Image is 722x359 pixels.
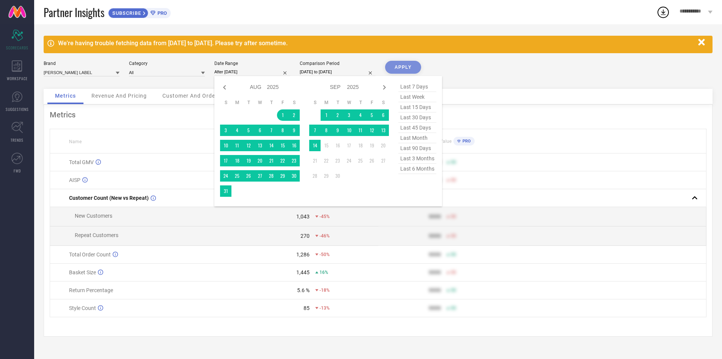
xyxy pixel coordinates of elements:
[69,177,80,183] span: AISP
[378,109,389,121] td: Sat Sep 06 2025
[11,137,24,143] span: TRENDS
[288,100,300,106] th: Saturday
[319,270,328,275] span: 16%
[300,68,376,76] input: Select comparison period
[288,125,300,136] td: Sat Aug 09 2025
[398,123,436,133] span: last 45 days
[243,125,254,136] td: Tue Aug 05 2025
[355,140,366,151] td: Thu Sep 18 2025
[75,232,118,238] span: Repeat Customers
[108,6,171,18] a: SUBSCRIBEPRO
[429,214,441,220] div: 9999
[304,305,310,311] div: 85
[366,155,378,166] td: Fri Sep 26 2025
[398,102,436,112] span: last 15 days
[332,155,343,166] td: Tue Sep 23 2025
[398,112,436,123] span: last 30 days
[288,155,300,166] td: Sat Aug 23 2025
[266,100,277,106] th: Thursday
[44,5,104,20] span: Partner Insights
[220,185,231,197] td: Sun Aug 31 2025
[266,125,277,136] td: Thu Aug 07 2025
[277,155,288,166] td: Fri Aug 22 2025
[366,100,378,106] th: Friday
[309,155,321,166] td: Sun Sep 21 2025
[309,100,321,106] th: Sunday
[321,109,332,121] td: Mon Sep 01 2025
[429,251,441,258] div: 9999
[332,140,343,151] td: Tue Sep 16 2025
[366,109,378,121] td: Fri Sep 05 2025
[319,288,330,293] span: -18%
[277,100,288,106] th: Friday
[378,100,389,106] th: Saturday
[50,110,706,119] div: Metrics
[220,125,231,136] td: Sun Aug 03 2025
[91,93,147,99] span: Revenue And Pricing
[296,214,310,220] div: 1,043
[332,109,343,121] td: Tue Sep 02 2025
[321,100,332,106] th: Monday
[343,155,355,166] td: Wed Sep 24 2025
[355,109,366,121] td: Thu Sep 04 2025
[398,133,436,143] span: last month
[69,251,111,258] span: Total Order Count
[355,125,366,136] td: Thu Sep 11 2025
[44,61,120,66] div: Brand
[214,68,290,76] input: Select date range
[69,159,94,165] span: Total GMV
[300,233,310,239] div: 270
[220,170,231,182] td: Sun Aug 24 2025
[429,305,441,311] div: 9999
[656,5,670,19] div: Open download list
[58,40,694,47] div: We're having trouble fetching data from [DATE] to [DATE]. Please try after sometime.
[380,83,389,92] div: Next month
[321,155,332,166] td: Mon Sep 22 2025
[398,92,436,102] span: last week
[55,93,76,99] span: Metrics
[266,170,277,182] td: Thu Aug 28 2025
[451,252,456,257] span: 50
[451,305,456,311] span: 50
[429,233,441,239] div: 9999
[14,168,21,174] span: FWD
[254,170,266,182] td: Wed Aug 27 2025
[319,214,330,219] span: -45%
[398,143,436,153] span: last 90 days
[288,140,300,151] td: Sat Aug 16 2025
[321,140,332,151] td: Mon Sep 15 2025
[309,140,321,151] td: Sun Sep 14 2025
[69,305,96,311] span: Style Count
[398,153,436,164] span: last 3 months
[451,288,456,293] span: 50
[109,10,143,16] span: SUBSCRIBE
[6,106,29,112] span: SUGGESTIONS
[309,125,321,136] td: Sun Sep 07 2025
[288,109,300,121] td: Sat Aug 02 2025
[75,213,112,219] span: New Customers
[129,61,205,66] div: Category
[266,155,277,166] td: Thu Aug 21 2025
[231,100,243,106] th: Monday
[429,269,441,275] div: 9999
[277,170,288,182] td: Fri Aug 29 2025
[254,100,266,106] th: Wednesday
[319,233,330,239] span: -46%
[451,270,456,275] span: 50
[69,195,149,201] span: Customer Count (New vs Repeat)
[378,155,389,166] td: Sat Sep 27 2025
[355,155,366,166] td: Thu Sep 25 2025
[69,287,113,293] span: Return Percentage
[319,252,330,257] span: -50%
[429,287,441,293] div: 9999
[296,269,310,275] div: 1,445
[7,76,28,81] span: WORKSPACE
[288,170,300,182] td: Sat Aug 30 2025
[451,233,456,239] span: 50
[398,82,436,92] span: last 7 days
[69,139,82,144] span: Name
[321,125,332,136] td: Mon Sep 08 2025
[6,45,28,51] span: SCORECARDS
[332,100,343,106] th: Tuesday
[243,140,254,151] td: Tue Aug 12 2025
